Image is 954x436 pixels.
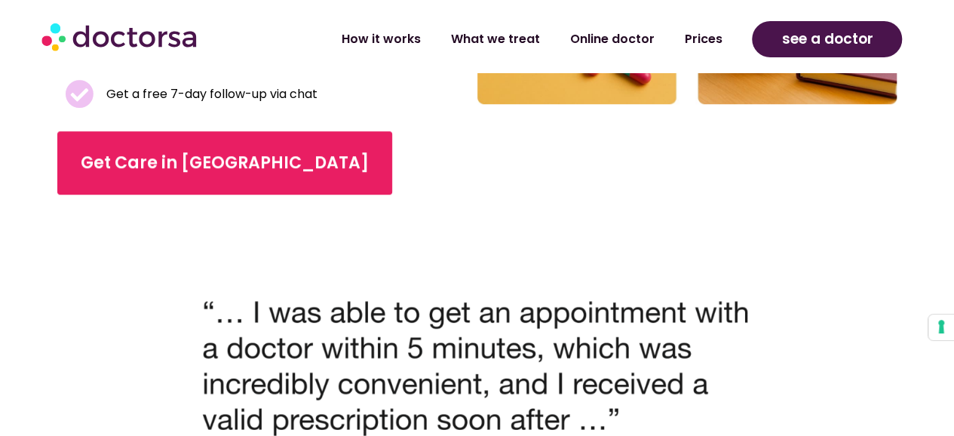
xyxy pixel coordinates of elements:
nav: Menu [256,22,738,57]
a: Online doctor [554,22,669,57]
span: Get a free 7-day follow-up via chat [103,84,317,105]
span: see a doctor [781,27,873,51]
span: Get Care in [GEOGRAPHIC_DATA] [81,151,369,175]
a: Get Care in [GEOGRAPHIC_DATA] [57,131,392,195]
a: How it works [326,22,435,57]
button: Your consent preferences for tracking technologies [928,315,954,340]
a: Prices [669,22,737,57]
a: see a doctor [752,21,902,57]
a: What we treat [435,22,554,57]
